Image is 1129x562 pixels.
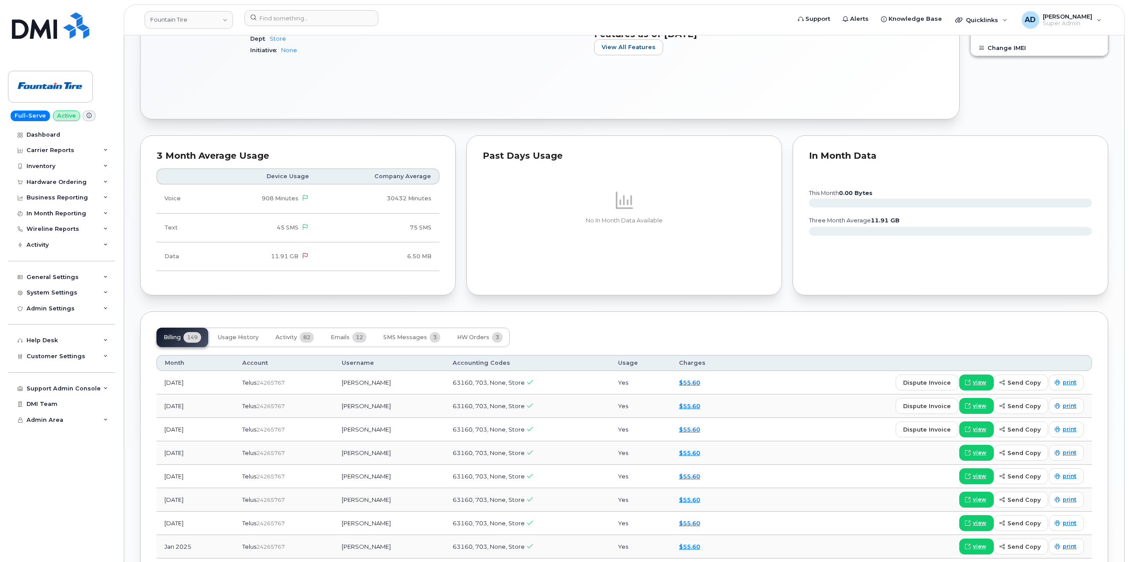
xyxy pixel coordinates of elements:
td: Yes [610,535,671,558]
tspan: 0.00 Bytes [839,190,873,196]
a: view [959,539,994,554]
span: Activity [275,334,297,341]
a: view [959,421,994,437]
td: Jan 2025 [156,535,234,558]
td: [DATE] [156,465,234,488]
span: Alerts [850,15,869,23]
a: view [959,515,994,531]
span: SMS Messages [383,334,427,341]
span: 24265767 [256,497,285,503]
span: Knowledge Base [889,15,942,23]
button: send copy [994,515,1048,531]
span: 63160, 703, None, Store [453,543,525,550]
a: print [1049,375,1084,390]
span: 45 SMS [277,224,298,231]
text: this month [809,190,873,196]
span: view [973,449,986,457]
span: print [1063,472,1076,480]
a: None [281,47,297,54]
span: Telus [242,543,256,550]
span: Support [805,15,830,23]
a: print [1049,468,1084,484]
td: Yes [610,512,671,535]
a: print [1049,398,1084,414]
td: [PERSON_NAME] [334,465,445,488]
span: 24265767 [256,520,285,527]
span: Dept [250,35,270,42]
span: print [1063,425,1076,433]
span: 63160, 703, None, Store [453,379,525,386]
span: view [973,472,986,480]
td: 6.50 MB [317,242,439,271]
a: $55.60 [679,379,700,386]
span: 24265767 [256,473,285,480]
td: [DATE] [156,371,234,394]
span: print [1063,378,1076,386]
button: Change IMEI [971,40,1108,56]
span: 11.91 GB [271,253,298,260]
td: [DATE] [156,441,234,465]
span: 82 [300,332,314,343]
button: dispute invoice [896,375,958,390]
span: print [1063,519,1076,527]
span: 908 Minutes [262,195,298,202]
td: Yes [610,488,671,512]
span: 63160, 703, None, Store [453,473,525,480]
a: print [1049,445,1084,461]
span: Super Admin [1043,20,1092,27]
span: view [973,519,986,527]
a: print [1049,421,1084,437]
td: [PERSON_NAME] [334,371,445,394]
span: 63160, 703, None, Store [453,426,525,433]
span: 3 [492,332,503,343]
div: 3 Month Average Usage [156,152,439,161]
span: Telus [242,402,256,409]
span: AD [1025,15,1036,25]
span: send copy [1007,378,1041,387]
td: Voice [156,184,211,213]
td: [DATE] [156,418,234,441]
span: 63160, 703, None, Store [453,496,525,503]
span: [PERSON_NAME] [1043,13,1092,20]
button: dispute invoice [896,421,958,437]
td: Yes [610,394,671,418]
td: [PERSON_NAME] [334,441,445,465]
td: Yes [610,418,671,441]
th: Accounting Codes [445,355,610,371]
span: dispute invoice [903,378,951,387]
th: Company Average [317,168,439,184]
span: Emails [331,334,350,341]
span: 24265767 [256,543,285,550]
span: view [973,402,986,410]
a: print [1049,539,1084,554]
a: view [959,398,994,414]
td: [DATE] [156,488,234,512]
span: send copy [1007,402,1041,410]
button: send copy [994,375,1048,390]
a: $55.60 [679,402,700,409]
a: $55.60 [679,426,700,433]
span: Telus [242,449,256,456]
td: [PERSON_NAME] [334,418,445,441]
text: three month average [809,217,900,224]
span: 3 [430,332,440,343]
button: send copy [994,445,1048,461]
span: Quicklinks [966,16,998,23]
a: Fountain Tire [145,11,233,29]
td: 75 SMS [317,214,439,242]
span: 63160, 703, None, Store [453,520,525,527]
th: Charges [671,355,744,371]
span: send copy [1007,543,1041,551]
button: send copy [994,421,1048,437]
button: View All Features [594,39,663,55]
p: No In Month Data Available [483,217,766,225]
div: Adil Derdak [1015,11,1108,29]
a: Store [270,35,286,42]
span: send copy [1007,519,1041,528]
span: dispute invoice [903,425,951,434]
a: $55.60 [679,496,700,503]
a: view [959,468,994,484]
span: Telus [242,520,256,527]
span: dispute invoice [903,402,951,410]
button: dispute invoice [896,398,958,414]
